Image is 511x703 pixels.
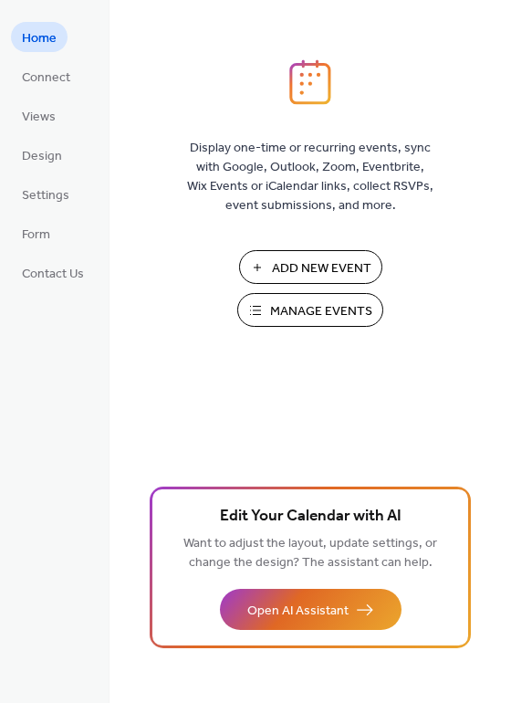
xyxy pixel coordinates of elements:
a: Design [11,140,73,170]
button: Open AI Assistant [220,589,401,630]
a: Settings [11,179,80,209]
span: Views [22,108,56,127]
a: Connect [11,61,81,91]
span: Manage Events [270,302,372,321]
button: Add New Event [239,250,382,284]
span: Display one-time or recurring events, sync with Google, Outlook, Zoom, Eventbrite, Wix Events or ... [187,139,433,215]
span: Add New Event [272,259,371,278]
span: Connect [22,68,70,88]
span: Open AI Assistant [247,602,349,621]
a: Home [11,22,68,52]
a: Contact Us [11,257,95,288]
span: Form [22,226,50,245]
button: Manage Events [237,293,383,327]
span: Want to adjust the layout, update settings, or change the design? The assistant can help. [183,531,437,575]
span: Contact Us [22,265,84,284]
span: Edit Your Calendar with AI [220,504,401,530]
span: Home [22,29,57,48]
span: Settings [22,186,69,205]
a: Form [11,218,61,248]
a: Views [11,100,67,131]
span: Design [22,147,62,166]
img: logo_icon.svg [289,59,331,105]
